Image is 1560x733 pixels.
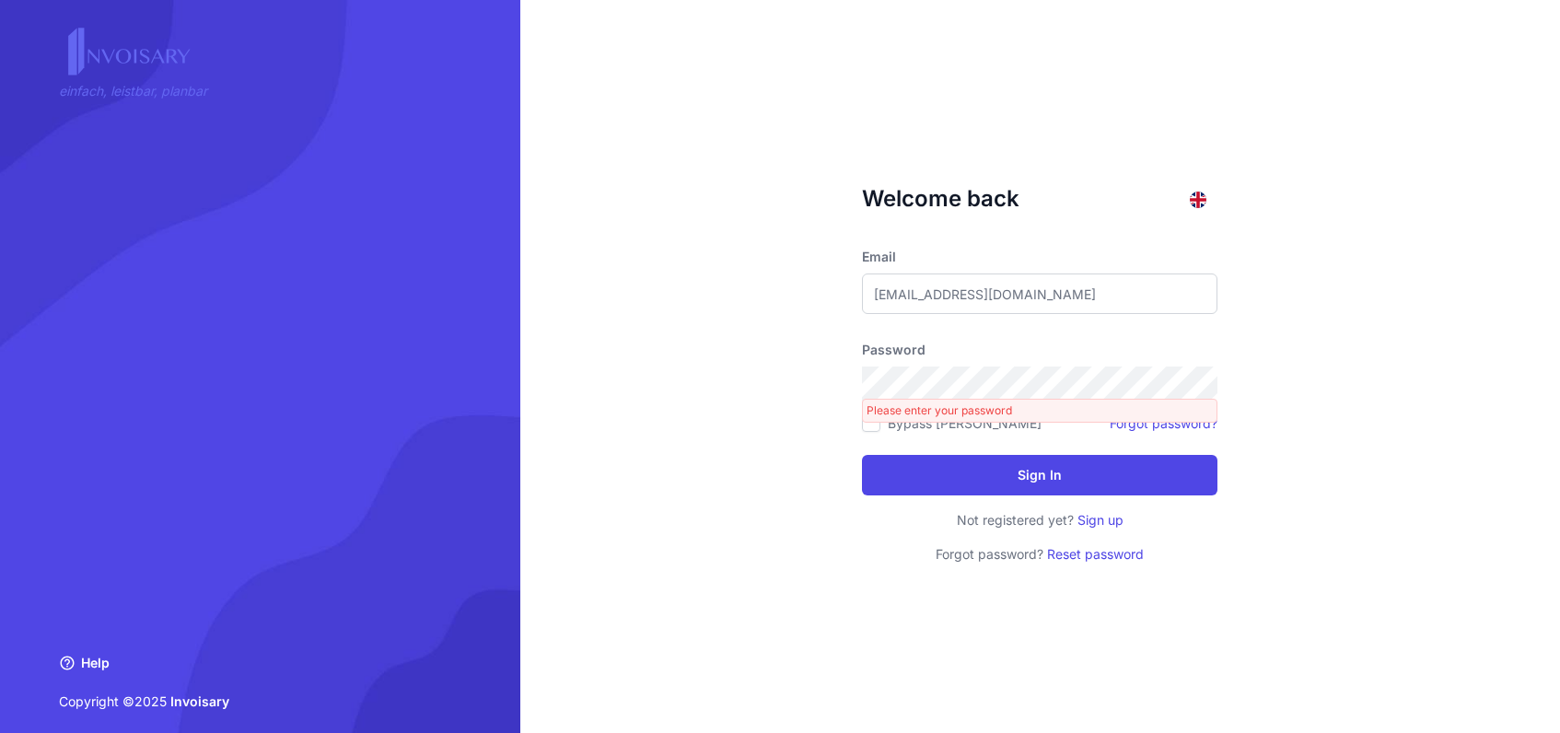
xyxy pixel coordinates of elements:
[936,546,1047,562] span: Forgot password?
[862,273,1217,314] input: Email
[862,455,1217,495] button: Sign In
[1077,512,1123,528] a: Sign up
[888,413,1042,433] span: Bypass [PERSON_NAME]
[1110,413,1217,433] a: Forgot password?
[862,399,1217,423] div: Please enter your password
[862,184,1019,214] h3: Welcome back
[862,413,880,432] input: Bypass [PERSON_NAME]
[957,512,1077,528] span: Not registered yet?
[170,693,229,709] span: Invoisary
[1047,546,1144,562] a: Reset password
[862,247,1217,266] label: Email
[59,653,461,711] span: Copyright © 2025
[81,653,110,672] a: Help
[862,340,1217,359] label: Password
[59,83,207,99] span: einfach, leistbar, planbar
[59,22,210,81] img: Invoisary logo
[1190,192,1206,208] img: Flag_en.svg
